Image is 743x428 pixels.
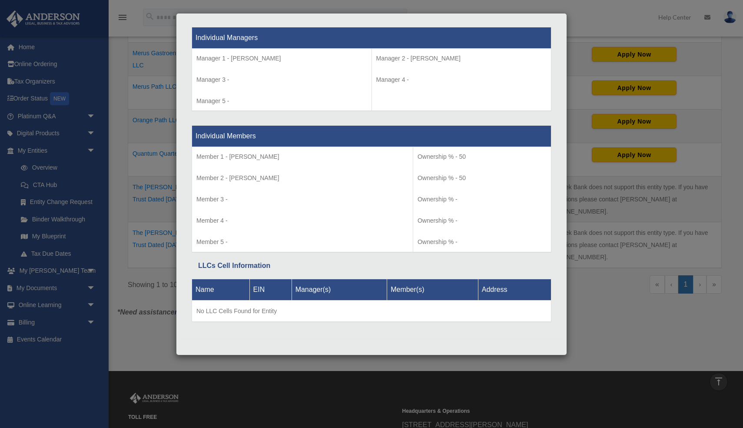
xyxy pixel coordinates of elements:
[196,173,408,184] p: Member 2 - [PERSON_NAME]
[198,260,545,272] div: LLCs Cell Information
[376,74,547,85] p: Manager 4 -
[249,279,292,300] th: EIN
[192,27,551,48] th: Individual Managers
[478,279,551,300] th: Address
[418,173,547,184] p: Ownership % - 50
[376,53,547,64] p: Manager 2 - [PERSON_NAME]
[196,53,367,64] p: Manager 1 - [PERSON_NAME]
[192,300,551,322] td: No LLC Cells Found for Entity
[387,279,478,300] th: Member(s)
[418,215,547,226] p: Ownership % -
[192,126,551,147] th: Individual Members
[196,151,408,162] p: Member 1 - [PERSON_NAME]
[292,279,387,300] th: Manager(s)
[196,96,367,107] p: Manager 5 -
[196,74,367,85] p: Manager 3 -
[196,215,408,226] p: Member 4 -
[196,194,408,205] p: Member 3 -
[418,237,547,247] p: Ownership % -
[418,151,547,162] p: Ownership % - 50
[418,194,547,205] p: Ownership % -
[196,237,408,247] p: Member 5 -
[192,279,250,300] th: Name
